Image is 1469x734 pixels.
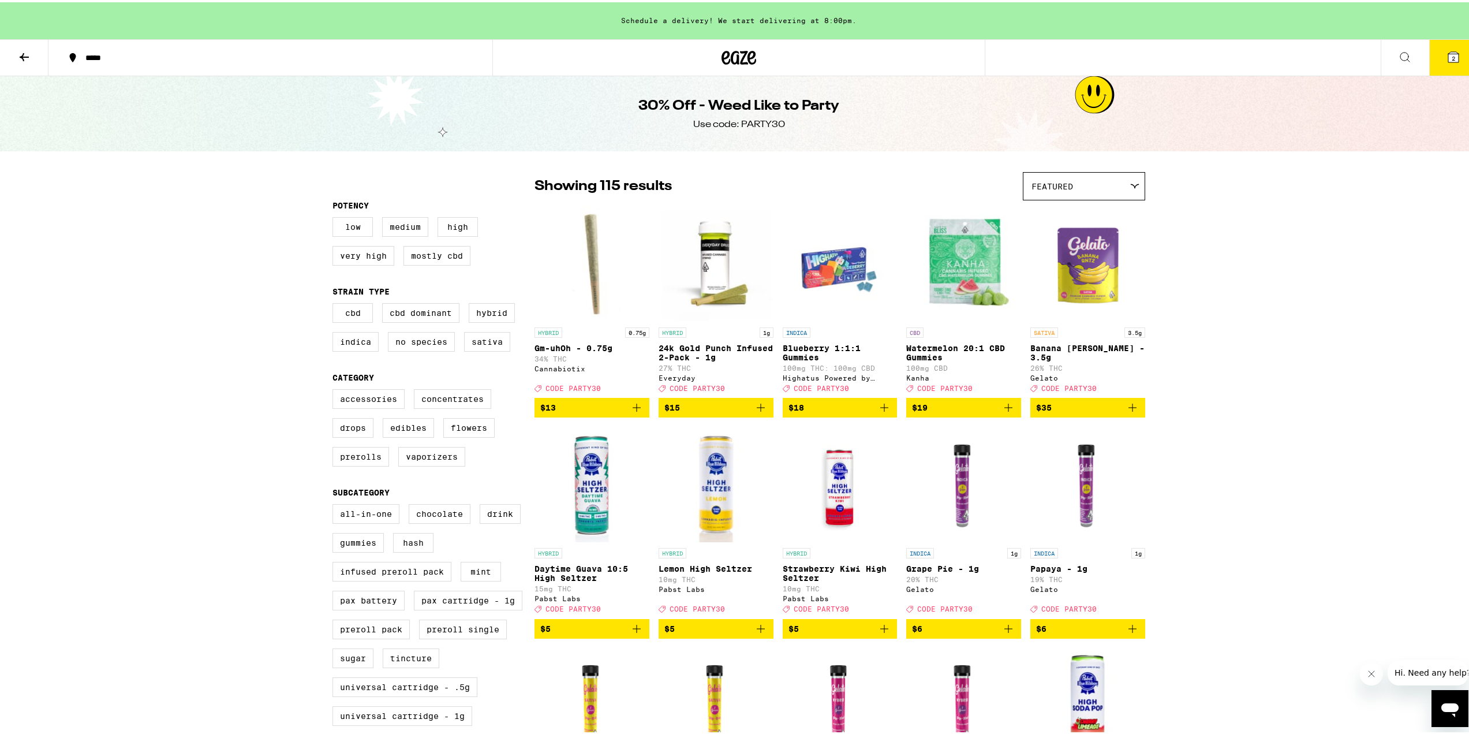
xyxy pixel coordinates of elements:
label: Drink [480,502,521,521]
label: Drops [332,416,373,435]
p: HYBRID [534,546,562,556]
iframe: Message from company [1388,658,1468,683]
img: Pabst Labs - Daytime Guava 10:5 High Seltzer [534,424,649,540]
a: Open page for Daytime Guava 10:5 High Seltzer from Pabst Labs [534,424,649,616]
p: Grape Pie - 1g [906,562,1021,571]
label: No Species [388,330,455,349]
span: CODE PARTY30 [917,603,973,611]
div: Pabst Labs [783,593,898,600]
div: Gelato [1030,583,1145,591]
label: High [438,215,478,234]
span: $6 [912,622,922,631]
label: Very High [332,244,394,263]
span: Hi. Need any help? [7,8,83,17]
a: Open page for Strawberry Kiwi High Seltzer from Pabst Labs [783,424,898,616]
p: CBD [906,325,924,336]
p: HYBRID [659,546,686,556]
img: Cannabiotix - Gm-uhOh - 0.75g [534,204,649,319]
button: Add to bag [1030,617,1145,636]
img: Everyday - 24k Gold Punch Infused 2-Pack - 1g [659,204,773,319]
label: Mostly CBD [403,244,470,263]
label: Hybrid [469,301,515,321]
p: 34% THC [534,353,649,360]
span: 2 [1452,53,1455,59]
label: PAX Battery [332,588,405,608]
p: 1g [760,325,773,336]
p: 100mg THC: 100mg CBD [783,362,898,370]
span: $13 [540,401,556,410]
a: Open page for Banana Runtz - 3.5g from Gelato [1030,204,1145,396]
img: Pabst Labs - Lemon High Seltzer [659,424,773,540]
label: Sugar [332,646,373,666]
p: 15mg THC [534,583,649,590]
label: Prerolls [332,445,389,464]
p: Lemon High Seltzer [659,562,773,571]
span: $19 [912,401,928,410]
p: 20% THC [906,573,1021,581]
iframe: Close message [1360,660,1383,683]
button: Add to bag [534,617,649,636]
p: 0.75g [625,325,649,336]
span: CODE PARTY30 [794,603,849,611]
p: Daytime Guava 10:5 High Seltzer [534,562,649,580]
div: Pabst Labs [659,583,773,591]
span: $5 [788,622,799,631]
div: Use code: PARTY30 [693,116,785,129]
button: Add to bag [906,396,1021,415]
div: Kanha [906,372,1021,379]
label: Infused Preroll Pack [332,560,451,579]
div: Cannabiotix [534,363,649,370]
label: Tincture [383,646,439,666]
div: Highatus Powered by Cannabiotix [783,372,898,379]
span: $6 [1036,622,1046,631]
p: Gm-uhOh - 0.75g [534,341,649,351]
p: 100mg CBD [906,362,1021,370]
label: Accessories [332,387,405,407]
a: Open page for Lemon High Seltzer from Pabst Labs [659,424,773,616]
p: 10mg THC [659,573,773,581]
label: Medium [382,215,428,234]
span: CODE PARTY30 [917,382,973,390]
legend: Potency [332,199,369,208]
img: Gelato - Banana Runtz - 3.5g [1030,204,1145,319]
button: Add to bag [783,396,898,415]
div: Gelato [1030,372,1145,379]
button: Add to bag [534,396,649,415]
a: Open page for Gm-uhOh - 0.75g from Cannabiotix [534,204,649,396]
button: Add to bag [659,396,773,415]
p: 3.5g [1124,325,1145,336]
label: Universal Cartridge - .5g [332,675,477,695]
label: Sativa [464,330,510,349]
p: HYBRID [534,325,562,336]
a: Open page for Watermelon 20:1 CBD Gummies from Kanha [906,204,1021,396]
img: Pabst Labs - Strawberry Kiwi High Seltzer [783,424,898,540]
label: Edibles [383,416,434,435]
legend: Subcategory [332,486,390,495]
p: 19% THC [1030,573,1145,581]
p: Showing 115 results [534,174,672,194]
span: CODE PARTY30 [670,603,725,611]
span: Featured [1031,180,1073,189]
a: Open page for Papaya - 1g from Gelato [1030,424,1145,616]
label: Mint [461,560,501,579]
label: CBD Dominant [382,301,459,321]
div: Pabst Labs [534,593,649,600]
p: INDICA [1030,546,1058,556]
p: HYBRID [659,325,686,336]
span: CODE PARTY30 [545,603,601,611]
img: Gelato - Papaya - 1g [1030,424,1145,540]
span: CODE PARTY30 [545,382,601,390]
button: Add to bag [906,617,1021,636]
div: Gelato [906,583,1021,591]
p: Strawberry Kiwi High Seltzer [783,562,898,580]
img: Highatus Powered by Cannabiotix - Blueberry 1:1:1 Gummies [783,204,898,319]
label: Gummies [332,531,384,550]
p: 27% THC [659,362,773,370]
span: $5 [664,622,675,631]
img: Kanha - Watermelon 20:1 CBD Gummies [906,204,1021,319]
button: Add to bag [1030,396,1145,415]
p: SATIVA [1030,325,1058,336]
label: Universal Cartridge - 1g [332,704,472,724]
p: Blueberry 1:1:1 Gummies [783,341,898,360]
iframe: Button to launch messaging window [1431,688,1468,725]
